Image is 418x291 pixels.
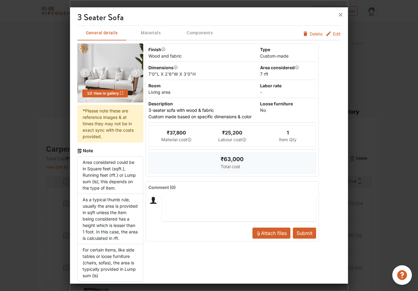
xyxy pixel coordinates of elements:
li: Custom made based on specific dimensions & color [148,113,259,120]
div: 1 [287,129,289,136]
div: Wood and fabric [148,53,259,59]
span: Please note these are reference images & at times they may not be in exact sync with the costs pr... [83,108,134,139]
span: 7 [260,71,263,77]
div: Living area [148,89,259,95]
div: Type [260,46,316,53]
div: No [260,107,316,113]
div: Room [148,82,259,89]
span: Comment ( 0 ) [148,185,176,190]
span: Note [83,148,93,153]
div: Item Qty [279,136,297,143]
span: Materials [127,29,175,37]
span: Rft [264,71,268,77]
span: ₹37,800 [167,130,186,136]
div: furniture info tabs [77,26,341,40]
span: View in gallery [92,91,123,96]
div: Total cost [221,163,244,170]
img: 0 [77,43,143,102]
div: Finish [148,46,161,53]
div: Labor rate [260,82,316,89]
div: Description [148,100,259,107]
img: arrow left [129,66,143,80]
li: 3-seater sofa with wood & fabric [148,107,259,113]
div: 7'0"L X 2'6"W X 3'0"H [148,71,259,77]
button: Edit [326,31,341,37]
span: 1 / 2 [87,91,92,96]
span: Components [176,29,224,37]
li: For certain items, like side tables or loose furniture (chairs, sofas), the area is typically pro... [77,244,143,282]
span: ₹63,000 [221,156,244,162]
span: Delete [310,31,323,37]
div: Material cost [161,136,187,143]
button: Attach files [252,228,290,239]
li: As a typical thumb rule, usually the area is provided in sqft unless the item being considered ha... [77,194,143,244]
span: ₹25,200 [222,130,242,136]
div: Custom-made [260,53,316,59]
div: Area considered [260,64,295,71]
span: Attach files [261,230,287,236]
span: General details [78,29,126,37]
div: Labour cost [218,136,242,143]
li: Area considered could be in Square feet (sqft.), Running feet (rft.) or Lump sum (ls); this depen... [77,156,143,194]
span: Edit [333,31,341,37]
button: Submit [293,228,316,239]
div: - [260,89,316,95]
img: arrow left [77,66,92,80]
div: Loose furniture [260,100,316,107]
div: Dimensions [148,64,174,71]
button: Delete [302,31,323,37]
